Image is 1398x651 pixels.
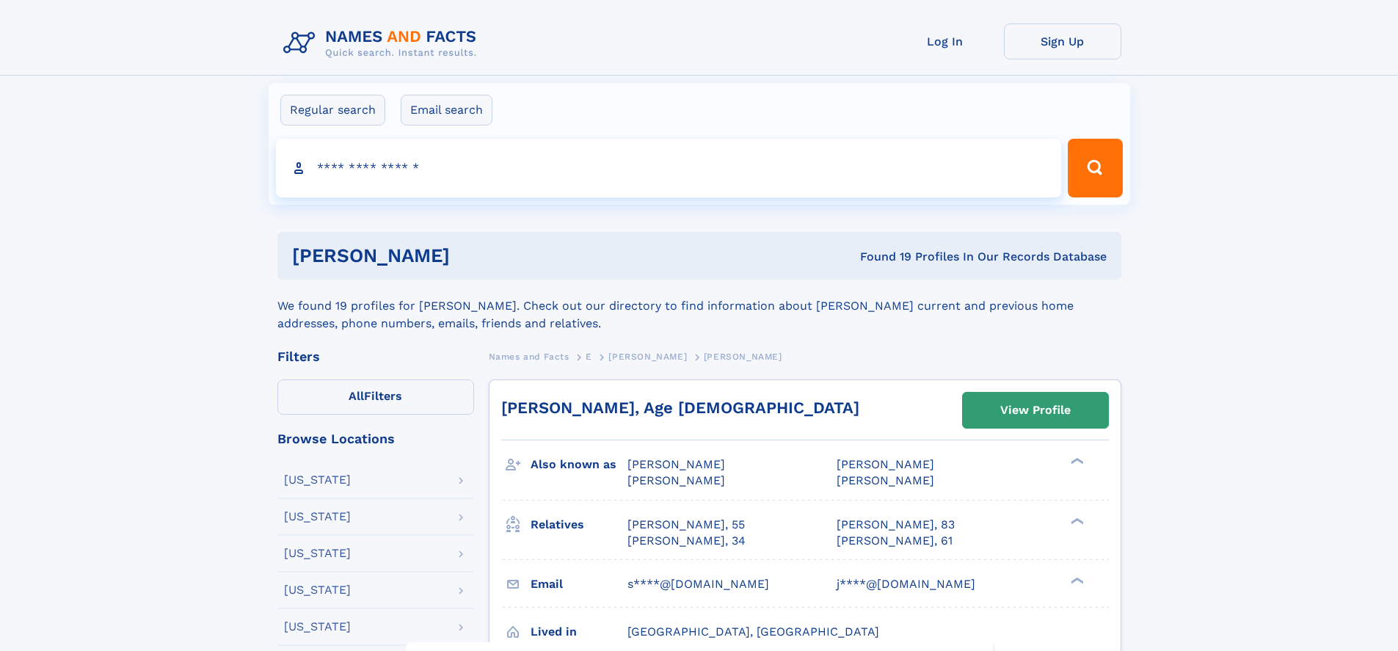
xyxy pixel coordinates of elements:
[837,457,934,471] span: [PERSON_NAME]
[349,389,364,403] span: All
[627,625,879,639] span: [GEOGRAPHIC_DATA], [GEOGRAPHIC_DATA]
[627,533,746,549] a: [PERSON_NAME], 34
[276,139,1062,197] input: search input
[586,352,592,362] span: E
[280,95,385,126] label: Regular search
[501,399,859,417] a: [PERSON_NAME], Age [DEMOGRAPHIC_DATA]
[284,621,351,633] div: [US_STATE]
[277,350,474,363] div: Filters
[489,347,569,365] a: Names and Facts
[627,473,725,487] span: [PERSON_NAME]
[277,280,1121,332] div: We found 19 profiles for [PERSON_NAME]. Check out our directory to find information about [PERSON...
[1067,516,1085,525] div: ❯
[586,347,592,365] a: E
[1004,23,1121,59] a: Sign Up
[284,584,351,596] div: [US_STATE]
[837,533,953,549] a: [PERSON_NAME], 61
[284,474,351,486] div: [US_STATE]
[1067,575,1085,585] div: ❯
[1067,457,1085,466] div: ❯
[887,23,1004,59] a: Log In
[292,247,655,265] h1: [PERSON_NAME]
[531,452,627,477] h3: Also known as
[531,512,627,537] h3: Relatives
[704,352,782,362] span: [PERSON_NAME]
[401,95,492,126] label: Email search
[277,379,474,415] label: Filters
[531,619,627,644] h3: Lived in
[837,473,934,487] span: [PERSON_NAME]
[627,457,725,471] span: [PERSON_NAME]
[1068,139,1122,197] button: Search Button
[608,352,687,362] span: [PERSON_NAME]
[963,393,1108,428] a: View Profile
[284,548,351,559] div: [US_STATE]
[1000,393,1071,427] div: View Profile
[837,517,955,533] a: [PERSON_NAME], 83
[655,249,1107,265] div: Found 19 Profiles In Our Records Database
[608,347,687,365] a: [PERSON_NAME]
[627,517,745,533] a: [PERSON_NAME], 55
[277,432,474,445] div: Browse Locations
[531,572,627,597] h3: Email
[284,511,351,523] div: [US_STATE]
[277,23,489,63] img: Logo Names and Facts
